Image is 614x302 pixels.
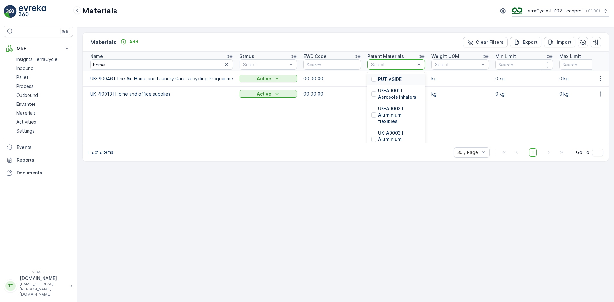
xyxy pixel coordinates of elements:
[17,45,60,52] p: MRF
[240,53,254,59] p: Status
[129,39,138,45] p: Add
[4,166,73,179] a: Documents
[16,92,38,98] p: Outbound
[16,56,58,63] p: Insights TerraCycle
[118,38,141,46] button: Add
[378,105,421,125] p: UK-A0002 I Aluminium flexibles
[16,74,28,81] p: Pallet
[90,53,103,59] p: Name
[378,88,421,100] p: UK-A0001 I Aerosols inhalers
[371,61,415,68] p: Select
[257,75,271,82] p: Active
[14,100,73,109] a: Envanter
[428,86,492,102] td: kg
[17,144,70,151] p: Events
[4,154,73,166] a: Reports
[16,65,34,72] p: Inbound
[512,5,609,17] button: TerraCycle-UK02-Econpro(+01:00)
[495,59,553,70] input: Search
[4,141,73,154] a: Events
[495,75,553,82] p: 0 kg
[62,29,68,34] p: ⌘B
[576,149,589,156] span: Go To
[4,42,73,55] button: MRF
[240,90,297,98] button: Active
[525,8,582,14] p: TerraCycle-UK02-Econpro
[4,275,73,297] button: TT[DOMAIN_NAME][EMAIL_ADDRESS][PERSON_NAME][DOMAIN_NAME]
[303,53,327,59] p: EWC Code
[557,39,571,45] p: Import
[14,73,73,82] a: Pallet
[14,55,73,64] a: Insights TerraCycle
[303,59,361,70] input: Search
[544,37,575,47] button: Import
[5,281,16,291] div: TT
[476,39,504,45] p: Clear Filters
[90,38,116,47] p: Materials
[378,76,402,82] p: PUT ASIDE
[14,118,73,127] a: Activities
[14,109,73,118] a: Materials
[367,53,404,59] p: Parent Materials
[584,8,600,13] p: ( +01:00 )
[17,170,70,176] p: Documents
[559,53,581,59] p: Max Limit
[300,86,364,102] td: 00 00 00
[88,150,113,155] p: 1-2 of 2 items
[16,83,34,89] p: Process
[14,64,73,73] a: Inbound
[17,157,70,163] p: Reports
[257,91,271,97] p: Active
[4,5,17,18] img: logo
[495,91,553,97] p: 0 kg
[495,53,516,59] p: Min Limit
[4,270,73,274] span: v 1.49.2
[82,6,117,16] p: Materials
[16,128,35,134] p: Settings
[240,75,297,82] button: Active
[512,7,522,14] img: terracycle_logo_wKaHoWT.png
[243,61,287,68] p: Select
[14,91,73,100] a: Outbound
[20,282,67,297] p: [EMAIL_ADDRESS][PERSON_NAME][DOMAIN_NAME]
[435,61,479,68] p: Select
[428,71,492,86] td: kg
[14,82,73,91] a: Process
[16,119,36,125] p: Activities
[83,86,236,102] td: UK-PI0013 I Home and office supplies
[300,71,364,86] td: 00 00 00
[510,37,541,47] button: Export
[16,110,36,116] p: Materials
[16,101,35,107] p: Envanter
[529,148,537,157] span: 1
[431,53,459,59] p: Weight UOM
[20,275,67,282] p: [DOMAIN_NAME]
[90,59,233,70] input: Search
[463,37,508,47] button: Clear Filters
[378,130,421,149] p: UK-A0003 I Aluminium capsules
[14,127,73,136] a: Settings
[523,39,538,45] p: Export
[19,5,46,18] img: logo_light-DOdMpM7g.png
[83,71,236,86] td: UK-PI0046 I The Air, Home and Laundry Care Recycling Programme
